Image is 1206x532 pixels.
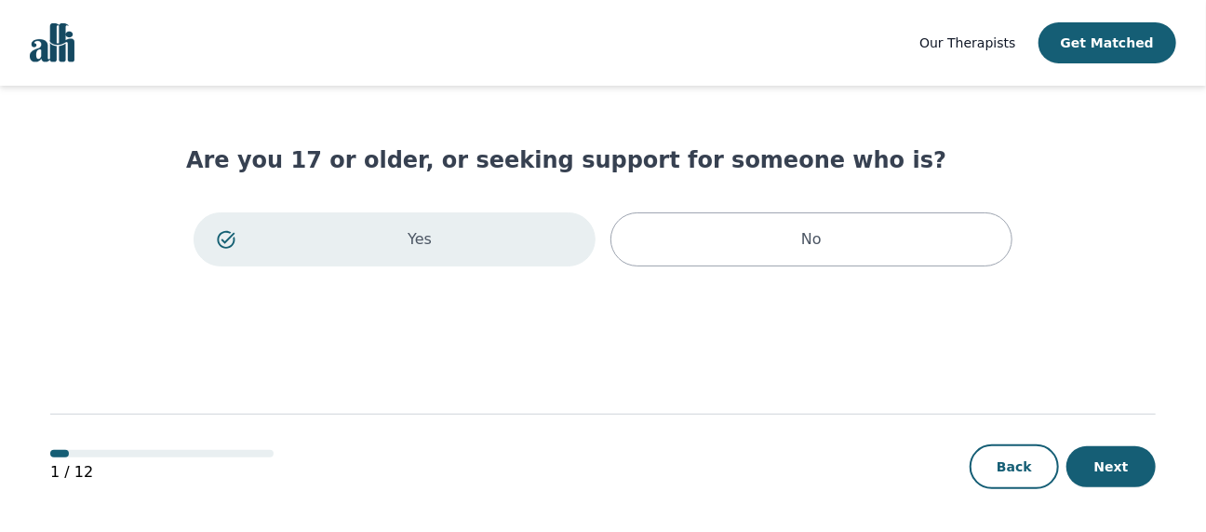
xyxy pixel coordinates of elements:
[50,461,274,484] p: 1 / 12
[970,444,1059,489] button: Back
[30,23,74,62] img: alli logo
[1066,446,1156,487] button: Next
[186,145,1020,175] h1: Are you 17 or older, or seeking support for someone who is?
[1038,22,1176,63] button: Get Matched
[801,228,822,251] p: No
[267,228,572,251] p: Yes
[919,32,1015,54] a: Our Therapists
[919,35,1015,50] span: Our Therapists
